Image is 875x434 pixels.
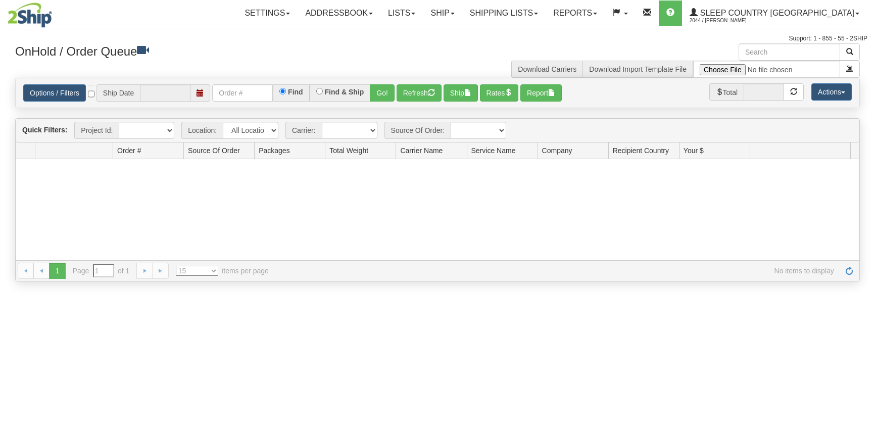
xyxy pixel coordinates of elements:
[384,122,451,139] span: Source Of Order:
[259,146,289,156] span: Packages
[188,146,240,156] span: Source Of Order
[546,1,605,26] a: Reports
[684,146,704,156] span: Your $
[840,43,860,61] button: Search
[380,1,423,26] a: Lists
[690,16,765,26] span: 2044 / [PERSON_NAME]
[400,146,443,156] span: Carrier Name
[480,84,519,102] button: Rates
[117,146,141,156] span: Order #
[329,146,368,156] span: Total Weight
[841,263,857,279] a: Refresh
[96,84,140,102] span: Ship Date
[471,146,516,156] span: Service Name
[8,34,867,43] div: Support: 1 - 855 - 55 - 2SHIP
[613,146,669,156] span: Recipient Country
[682,1,867,26] a: Sleep Country [GEOGRAPHIC_DATA] 2044 / [PERSON_NAME]
[397,84,442,102] button: Refresh
[811,83,852,101] button: Actions
[325,88,364,95] label: Find & Ship
[542,146,572,156] span: Company
[298,1,380,26] a: Addressbook
[739,43,840,61] input: Search
[73,264,130,277] span: Page of 1
[589,65,687,73] a: Download Import Template File
[74,122,119,139] span: Project Id:
[462,1,546,26] a: Shipping lists
[693,61,840,78] input: Import
[16,119,859,142] div: grid toolbar
[520,84,562,102] button: Report
[370,84,395,102] button: Go!
[283,266,834,276] span: No items to display
[23,84,86,102] a: Options / Filters
[212,84,273,102] input: Order #
[285,122,322,139] span: Carrier:
[288,88,303,95] label: Find
[15,43,430,58] h3: OnHold / Order Queue
[698,9,854,17] span: Sleep Country [GEOGRAPHIC_DATA]
[8,3,52,28] img: logo2044.jpg
[518,65,576,73] a: Download Carriers
[423,1,462,26] a: Ship
[181,122,223,139] span: Location:
[22,125,67,135] label: Quick Filters:
[444,84,478,102] button: Ship
[176,266,269,276] span: items per page
[237,1,298,26] a: Settings
[709,83,744,101] span: Total
[49,263,65,279] span: 1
